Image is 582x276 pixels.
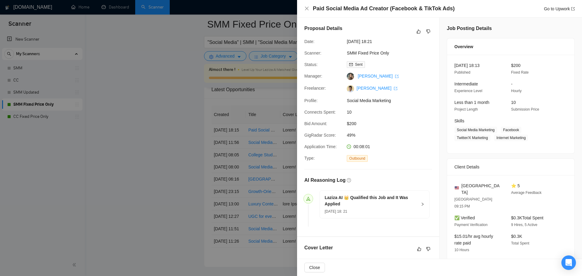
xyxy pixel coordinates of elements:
[347,120,438,127] span: $200
[454,81,478,86] span: Intermediate
[511,89,522,93] span: Hourly
[511,223,537,227] span: 9 Hires, 5 Active
[426,29,430,34] span: dislike
[511,81,513,86] span: -
[454,223,487,227] span: Payment Verification
[347,38,438,45] span: [DATE] 18:21
[394,87,397,90] span: export
[325,209,347,214] span: [DATE] 18: 21
[347,145,351,149] span: clock-circle
[347,85,354,92] img: c1bd4XqA1hUiW4wYX3IB9ZPzsD0Awq2YTOlm9HvBfHscYHwuZUFrT8iHrfxk04Aq7v
[304,133,336,138] span: GigRadar Score:
[347,97,438,104] span: Social Media Marketing
[501,127,522,133] span: Facebook
[511,100,516,105] span: 10
[447,25,492,32] h5: Job Posting Details
[395,75,399,78] span: export
[454,43,473,50] span: Overview
[454,234,493,245] span: $15.01/hr avg hourly rate paid
[454,248,469,252] span: 10 Hours
[425,28,432,35] button: dislike
[494,135,528,141] span: Internet Marketing
[454,127,497,133] span: Social Media Marketing
[309,264,320,271] span: Close
[511,191,542,195] span: Average Feedback
[304,86,326,91] span: Freelancer:
[454,89,482,93] span: Experience Level
[313,5,455,12] h4: Paid Social Media Ad Creator (Facebook & TikTok Ads)
[304,25,342,32] h5: Proposal Details
[511,215,544,220] span: $0.3K Total Spent
[304,177,346,184] h5: AI Reasoning Log
[325,195,417,207] h5: Laziza AI 👑 Qualified this Job and It Was Applied
[454,63,480,68] span: [DATE] 18:13
[454,135,490,141] span: Twitter/X Marketing
[454,70,470,75] span: Published
[356,86,397,91] a: [PERSON_NAME] export
[304,121,327,126] span: Bid Amount:
[347,50,438,56] span: SMM Fixed Price Only
[304,39,314,44] span: Date:
[306,197,310,201] span: send
[561,255,576,270] div: Open Intercom Messenger
[347,178,351,182] span: question-circle
[304,6,309,11] button: Close
[571,7,575,11] span: export
[347,155,368,162] span: Outbound
[511,234,522,239] span: $0.3K
[511,63,520,68] span: $200
[304,244,333,251] h5: Cover Letter
[355,62,363,67] span: Sent
[347,132,438,138] span: 49%
[454,118,464,123] span: Skills
[455,186,459,190] img: 🇺🇸
[544,6,575,11] a: Go to Upworkexport
[304,98,318,103] span: Profile:
[416,245,423,253] button: like
[454,215,475,220] span: ✅ Verified
[304,62,318,67] span: Status:
[426,247,430,251] span: dislike
[353,144,370,149] span: 00:08:01
[304,51,321,55] span: Scanner:
[461,182,501,196] span: [GEOGRAPHIC_DATA]
[511,183,520,188] span: ⭐ 5
[304,263,325,272] button: Close
[304,110,336,115] span: Connects Spent:
[416,29,421,34] span: like
[454,197,492,208] span: [GEOGRAPHIC_DATA] 09:15 PM
[425,245,432,253] button: dislike
[417,247,421,251] span: like
[347,109,438,115] span: 10
[454,100,489,105] span: Less than 1 month
[511,70,529,75] span: Fixed Rate
[304,144,337,149] span: Application Time:
[358,74,399,78] a: [PERSON_NAME] export
[304,156,315,161] span: Type:
[454,159,567,175] div: Client Details
[511,107,539,111] span: Submission Price
[349,63,353,66] span: mail
[454,107,478,111] span: Project Length
[421,202,424,206] span: right
[304,6,309,11] span: close
[304,74,322,78] span: Manager:
[511,241,529,245] span: Total Spent
[415,28,422,35] button: like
